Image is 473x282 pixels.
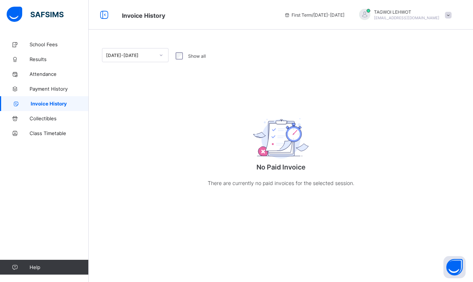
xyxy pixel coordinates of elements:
[30,130,89,136] span: Class Timetable
[30,264,88,270] span: Help
[30,41,89,47] span: School Fees
[7,7,64,22] img: safsims
[31,101,89,107] span: Invoice History
[207,163,355,171] p: No Paid Invoice
[30,86,89,92] span: Payment History
[30,71,89,77] span: Attendance
[106,53,155,58] div: [DATE]-[DATE]
[443,256,466,278] button: Open asap
[207,98,355,202] div: No Paid Invoice
[374,16,439,20] span: [EMAIL_ADDRESS][DOMAIN_NAME]
[374,9,439,15] span: TAGWOI LEHWOT
[352,9,455,21] div: TAGWOILEHWOT
[122,12,165,19] span: School Fees
[207,178,355,188] p: There are currently no paid invoices for the selected session.
[284,12,344,18] span: session/term information
[30,56,89,62] span: Results
[188,53,206,59] label: Show all
[253,118,309,158] img: empty_exam.25ac31c7e64bfa8fcc0a6b068b22d071.svg
[30,115,89,121] span: Collectibles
